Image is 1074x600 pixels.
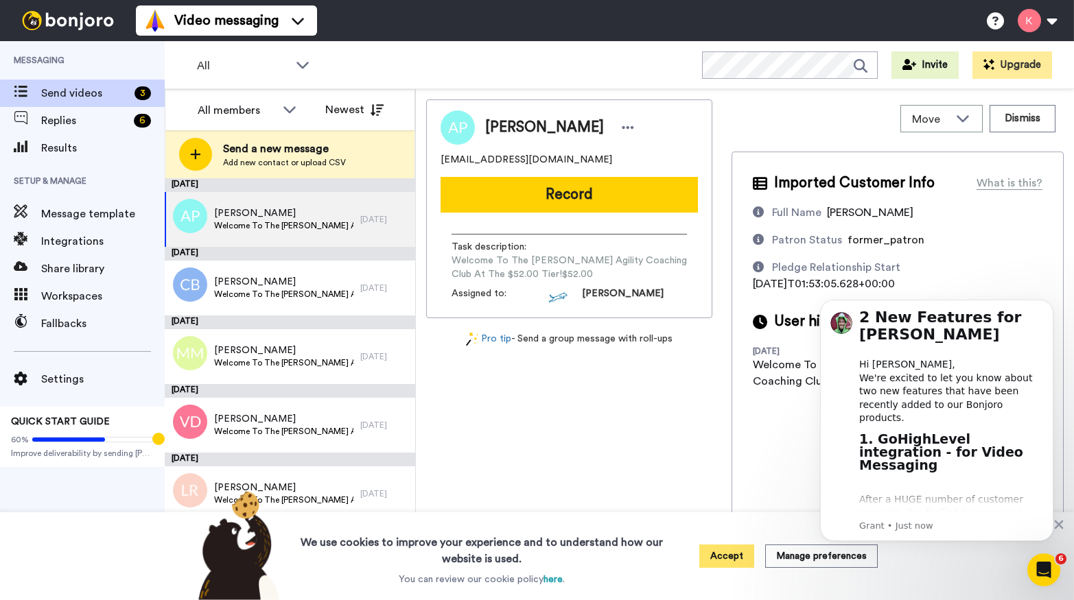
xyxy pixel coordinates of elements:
[753,346,842,357] div: [DATE]
[214,481,353,494] span: [PERSON_NAME]
[165,453,415,466] div: [DATE]
[165,315,415,329] div: [DATE]
[214,289,353,300] span: Welcome To The [PERSON_NAME] Agility Coaching Club At The $39.00 Tier!$39.00
[144,10,166,32] img: vm-color.svg
[165,247,415,261] div: [DATE]
[16,11,119,30] img: bj-logo-header-white.svg
[11,417,110,427] span: QUICK START GUIDE
[772,204,821,221] div: Full Name
[452,240,548,254] span: Task description :
[1027,553,1060,586] iframe: Intercom live chat
[11,448,154,459] span: Improve deliverability by sending [PERSON_NAME]’s from your own email
[223,141,346,157] span: Send a new message
[753,357,972,389] div: Welcome To The [PERSON_NAME] Agility Coaching Club At The $52.00 Tier!$52.00
[173,405,207,439] img: vd.png
[173,199,207,233] img: ap.png
[214,426,353,437] span: Welcome To The [PERSON_NAME] Agility Coaching Club At The $39.00 Tier!$39.00
[173,473,207,507] img: lr.png
[214,275,353,289] span: [PERSON_NAME]
[1055,553,1066,564] span: 6
[466,332,511,346] a: Pro tip
[441,110,475,145] img: Image of Annie Papillon
[772,259,900,276] div: Pledge Relationship Start
[41,206,165,222] span: Message template
[173,336,207,370] img: mm.png
[214,344,353,357] span: [PERSON_NAME]
[315,96,394,123] button: Newest
[466,332,478,346] img: magic-wand.svg
[360,488,408,499] div: [DATE]
[799,283,1074,593] iframe: Intercom notifications message
[135,86,151,100] div: 3
[360,420,408,431] div: [DATE]
[173,267,207,302] img: cb.png
[152,433,165,445] div: Tooltip anchor
[441,177,698,213] button: Record
[174,11,279,30] span: Video messaging
[360,351,408,362] div: [DATE]
[452,254,687,281] span: Welcome To The [PERSON_NAME] Agility Coaching Club At The $52.00 Tier!$52.00
[452,287,548,307] span: Assigned to:
[287,526,677,567] h3: We use cookies to improve your experience and to understand how our website is used.
[753,278,895,289] span: [DATE]T01:53:05.628+00:00
[891,51,959,79] button: Invite
[41,315,165,332] span: Fallbacks
[544,575,563,584] a: here
[214,412,353,426] span: [PERSON_NAME]
[41,261,165,277] span: Share library
[11,434,29,445] span: 60%
[699,544,754,568] button: Accept
[827,207,913,218] span: [PERSON_NAME]
[972,51,1052,79] button: Upgrade
[214,220,353,231] span: Welcome To The [PERSON_NAME] Agility Coaching Club At The $52.00 Tier!$52.00
[165,384,415,398] div: [DATE]
[41,371,165,387] span: Settings
[485,117,604,138] span: [PERSON_NAME]
[214,357,353,368] span: Welcome To The [PERSON_NAME] Agility Coaching Club At The $39.00 Tier!$39.00
[426,332,712,346] div: - Send a group message with roll-ups
[774,311,854,332] span: User history
[165,178,415,192] div: [DATE]
[41,288,165,304] span: Workspaces
[360,214,408,225] div: [DATE]
[41,85,129,101] span: Send videos
[41,140,165,156] span: Results
[214,206,353,220] span: [PERSON_NAME]
[441,153,612,167] span: [EMAIL_ADDRESS][DOMAIN_NAME]
[990,105,1055,132] button: Dismiss
[582,287,664,307] span: [PERSON_NAME]
[977,175,1042,191] div: What is this?
[399,573,565,586] p: You can review our cookie policy .
[197,58,289,74] span: All
[41,233,165,250] span: Integrations
[223,157,346,168] span: Add new contact or upload CSV
[772,232,842,248] div: Patron Status
[765,544,878,568] button: Manage preferences
[848,235,924,245] span: former_patron
[41,112,128,129] span: Replies
[186,490,288,600] img: bear-with-cookie.png
[198,102,276,119] div: All members
[912,111,949,128] span: Move
[548,287,568,307] img: 71849ade-db6b-4ee4-86d9-618bd67f8357-1573624338.jpg
[360,283,408,293] div: [DATE]
[774,173,935,193] span: Imported Customer Info
[134,114,151,128] div: 6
